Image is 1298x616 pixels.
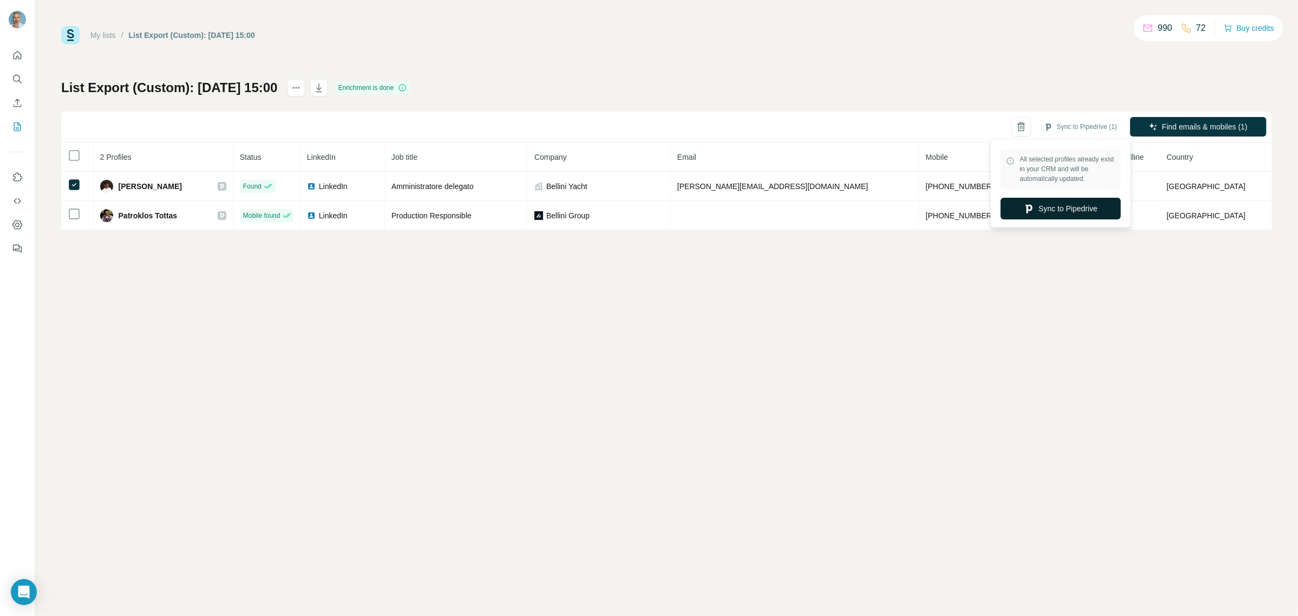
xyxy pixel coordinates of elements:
[100,153,132,161] span: 2 Profiles
[319,210,348,221] span: LinkedIn
[119,181,182,192] span: [PERSON_NAME]
[1036,119,1125,135] button: Sync to Pipedrive (1)
[1001,198,1121,219] button: Sync to Pipedrive
[11,579,37,605] div: Open Intercom Messenger
[1224,21,1274,36] button: Buy credits
[392,153,418,161] span: Job title
[61,26,80,44] img: Surfe Logo
[9,117,26,137] button: My lists
[1196,22,1206,35] p: 72
[61,79,278,96] h1: List Export (Custom): [DATE] 15:00
[9,167,26,187] button: Use Surfe on LinkedIn
[546,210,590,221] span: Bellini Group
[9,191,26,211] button: Use Surfe API
[90,31,116,40] a: My lists
[121,30,123,41] li: /
[1130,117,1267,137] button: Find emails & mobiles (1)
[319,181,348,192] span: LinkedIn
[1167,182,1246,191] span: [GEOGRAPHIC_DATA]
[534,211,543,220] img: company-logo
[534,153,567,161] span: Company
[392,211,472,220] span: Production Responsible
[307,211,316,220] img: LinkedIn logo
[307,182,316,191] img: LinkedIn logo
[1020,154,1116,184] span: All selected profiles already exist in your CRM and will be automatically updated.
[926,182,994,191] span: [PHONE_NUMBER]
[288,79,305,96] button: actions
[926,153,948,161] span: Mobile
[677,153,696,161] span: Email
[9,239,26,258] button: Feedback
[100,209,113,222] img: Avatar
[392,182,474,191] span: Amministratore delegato
[926,211,994,220] span: [PHONE_NUMBER]
[9,215,26,235] button: Dashboard
[9,93,26,113] button: Enrich CSV
[1167,211,1246,220] span: [GEOGRAPHIC_DATA]
[9,11,26,28] img: Avatar
[335,81,410,94] div: Enrichment is done
[243,211,281,221] span: Mobile found
[546,181,588,192] span: Bellini Yacht
[9,46,26,65] button: Quick start
[1167,153,1193,161] span: Country
[1116,153,1144,161] span: Landline
[100,180,113,193] img: Avatar
[677,182,868,191] span: [PERSON_NAME][EMAIL_ADDRESS][DOMAIN_NAME]
[307,153,336,161] span: LinkedIn
[1162,121,1248,132] span: Find emails & mobiles (1)
[1158,22,1172,35] p: 990
[129,30,255,41] div: List Export (Custom): [DATE] 15:00
[119,210,178,221] span: Patroklos Tottas
[243,181,262,191] span: Found
[9,69,26,89] button: Search
[240,153,262,161] span: Status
